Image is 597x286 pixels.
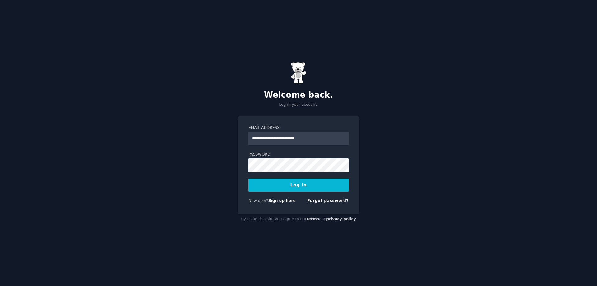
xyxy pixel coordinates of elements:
h2: Welcome back. [238,90,359,100]
img: Gummy Bear [291,62,306,84]
label: Email Address [248,125,349,131]
a: Forgot password? [307,199,349,203]
p: Log in your account. [238,102,359,108]
button: Log In [248,179,349,192]
div: By using this site you agree to our and [238,214,359,224]
a: Sign up here [268,199,296,203]
a: terms [307,217,319,221]
span: New user? [248,199,268,203]
a: privacy policy [326,217,356,221]
label: Password [248,152,349,157]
